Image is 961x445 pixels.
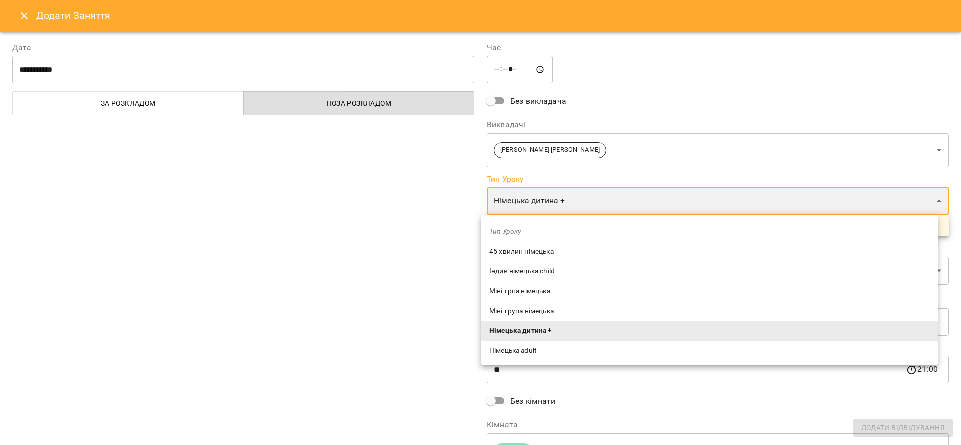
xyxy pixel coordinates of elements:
span: Індив німецька child [489,266,930,276]
span: Німецька adult [489,346,930,356]
span: Німецька дитина + [489,326,930,336]
span: 45 хвилин німецька [489,247,930,257]
span: Міні-група німецька [489,306,930,316]
span: Міні-грпа німецька [489,286,930,296]
span: Тип Уроку [489,227,930,237]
